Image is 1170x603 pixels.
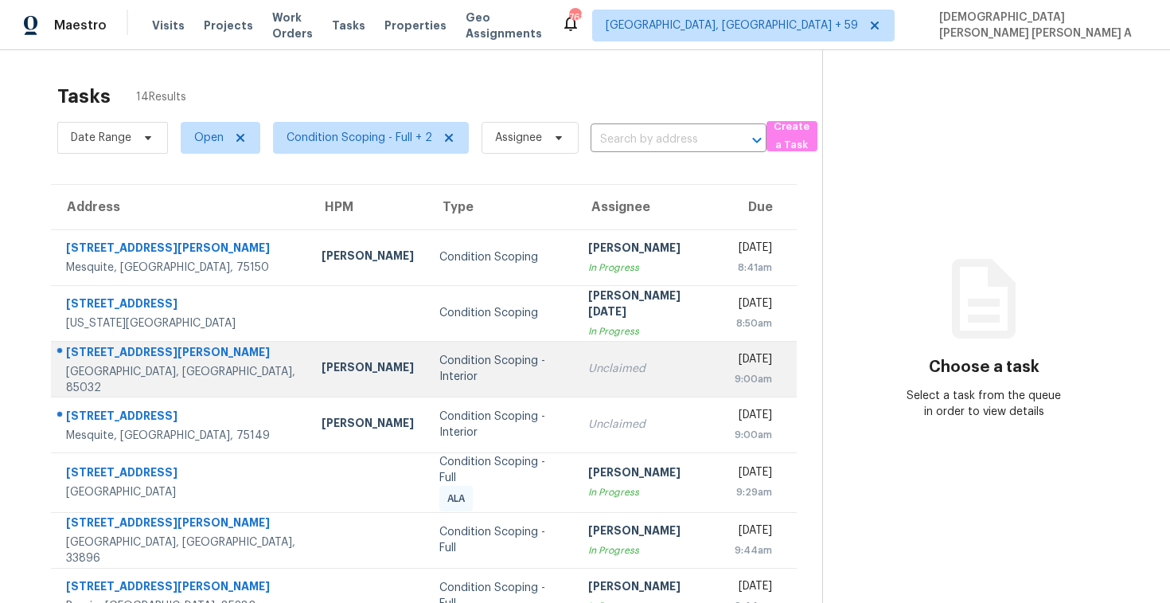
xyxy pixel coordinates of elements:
[588,323,709,339] div: In Progress
[735,427,772,443] div: 9:00am
[933,10,1146,41] span: [DEMOGRAPHIC_DATA][PERSON_NAME] [PERSON_NAME] A
[735,240,772,260] div: [DATE]
[588,464,709,484] div: [PERSON_NAME]
[735,296,772,315] div: [DATE]
[194,130,224,146] span: Open
[322,415,414,435] div: [PERSON_NAME]
[735,542,772,558] div: 9:44am
[588,240,709,260] div: [PERSON_NAME]
[439,353,563,385] div: Condition Scoping - Interior
[287,130,432,146] span: Condition Scoping - Full + 2
[66,484,296,500] div: [GEOGRAPHIC_DATA]
[591,127,722,152] input: Search by address
[439,524,563,556] div: Condition Scoping - Full
[606,18,858,33] span: [GEOGRAPHIC_DATA], [GEOGRAPHIC_DATA] + 59
[735,260,772,276] div: 8:41am
[575,185,722,229] th: Assignee
[332,20,365,31] span: Tasks
[57,88,111,104] h2: Tasks
[66,344,296,364] div: [STREET_ADDRESS][PERSON_NAME]
[322,359,414,379] div: [PERSON_NAME]
[66,515,296,534] div: [STREET_ADDRESS][PERSON_NAME]
[746,129,768,151] button: Open
[439,305,563,321] div: Condition Scoping
[735,315,772,331] div: 8:50am
[588,288,709,323] div: [PERSON_NAME][DATE]
[903,388,1064,420] div: Select a task from the queue in order to view details
[136,89,186,105] span: 14 Results
[735,578,772,598] div: [DATE]
[735,371,772,387] div: 9:00am
[66,240,296,260] div: [STREET_ADDRESS][PERSON_NAME]
[466,10,542,41] span: Geo Assignments
[766,121,817,151] button: Create a Task
[735,464,772,484] div: [DATE]
[439,454,563,486] div: Condition Scoping - Full
[439,249,563,265] div: Condition Scoping
[569,10,580,25] div: 762
[588,523,709,542] div: [PERSON_NAME]
[71,130,131,146] span: Date Range
[66,315,296,331] div: [US_STATE][GEOGRAPHIC_DATA]
[51,185,309,229] th: Address
[588,417,709,433] div: Unclaimed
[588,361,709,377] div: Unclaimed
[66,364,296,396] div: [GEOGRAPHIC_DATA], [GEOGRAPHIC_DATA], 85032
[66,260,296,276] div: Mesquite, [GEOGRAPHIC_DATA], 75150
[735,351,772,371] div: [DATE]
[588,260,709,276] div: In Progress
[588,578,709,598] div: [PERSON_NAME]
[54,18,107,33] span: Maestro
[66,408,296,428] div: [STREET_ADDRESS]
[322,248,414,268] div: [PERSON_NAME]
[66,428,296,444] div: Mesquite, [GEOGRAPHIC_DATA], 75149
[272,10,313,41] span: Work Orders
[66,534,296,566] div: [GEOGRAPHIC_DATA], [GEOGRAPHIC_DATA], 33896
[588,542,709,558] div: In Progress
[439,409,563,441] div: Condition Scoping - Interior
[929,359,1039,375] h3: Choose a task
[735,523,772,542] div: [DATE]
[722,185,797,229] th: Due
[735,407,772,427] div: [DATE]
[66,296,296,315] div: [STREET_ADDRESS]
[495,130,542,146] span: Assignee
[735,484,772,500] div: 9:29am
[66,578,296,598] div: [STREET_ADDRESS][PERSON_NAME]
[204,18,253,33] span: Projects
[66,464,296,484] div: [STREET_ADDRESS]
[427,185,575,229] th: Type
[588,484,709,500] div: In Progress
[447,491,471,507] span: ALA
[384,18,447,33] span: Properties
[774,118,809,155] span: Create a Task
[309,185,427,229] th: HPM
[152,18,185,33] span: Visits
